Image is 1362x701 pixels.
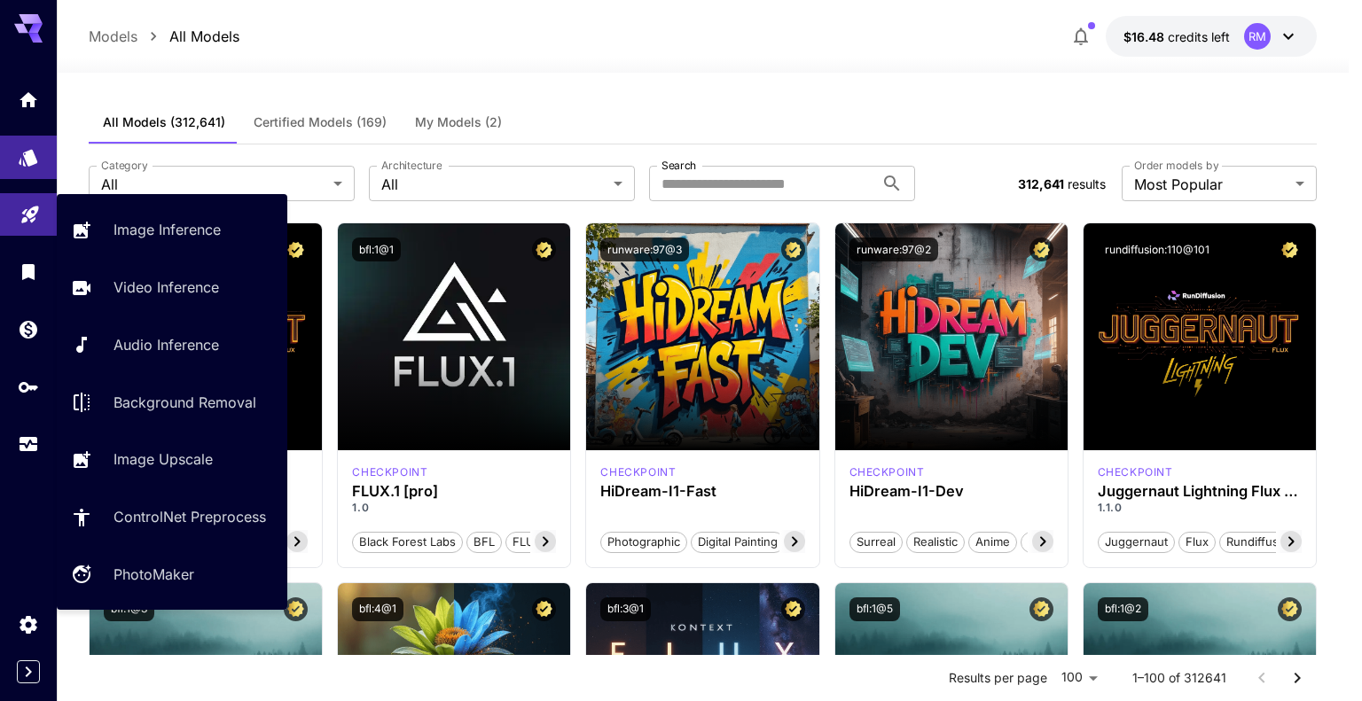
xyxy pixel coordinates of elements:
[532,597,556,621] button: Certified Model – Vetted for best performance and includes a commercial license.
[600,464,676,480] div: HiDream Fast
[1098,597,1148,621] button: bfl:1@2
[969,534,1016,551] span: Anime
[113,277,219,298] p: Video Inference
[849,464,925,480] div: HiDream Dev
[18,141,39,163] div: Models
[1021,534,1076,551] span: Stylized
[57,266,287,309] a: Video Inference
[949,669,1047,687] p: Results per page
[1068,176,1106,191] span: results
[415,114,502,130] span: My Models (2)
[1132,669,1226,687] p: 1–100 of 312641
[1280,660,1315,696] button: Go to next page
[600,238,689,261] button: runware:97@3
[1054,665,1104,690] div: 100
[254,114,387,130] span: Certified Models (169)
[467,534,501,551] span: BFL
[692,534,784,551] span: Digital Painting
[1244,23,1271,50] div: RM
[601,534,686,551] span: Photographic
[101,158,148,173] label: Category
[781,597,805,621] button: Certified Model – Vetted for best performance and includes a commercial license.
[506,534,587,551] span: FLUX.1 [pro]
[1018,176,1064,191] span: 312,641
[113,392,256,413] p: Background Removal
[101,174,326,195] span: All
[907,534,964,551] span: Realistic
[113,334,219,355] p: Audio Inference
[1099,534,1174,551] span: juggernaut
[352,464,427,480] div: fluxpro
[661,158,696,173] label: Search
[532,238,556,261] button: Certified Model – Vetted for best performance and includes a commercial license.
[113,219,221,240] p: Image Inference
[18,370,39,393] div: API Keys
[1168,29,1230,44] span: credits left
[600,597,651,621] button: bfl:3@1
[169,26,239,47] p: All Models
[381,158,442,173] label: Architecture
[849,238,938,261] button: runware:97@2
[1098,464,1173,480] p: checkpoint
[1134,158,1218,173] label: Order models by
[1098,500,1302,516] p: 1.1.0
[284,238,308,261] button: Certified Model – Vetted for best performance and includes a commercial license.
[1106,16,1317,57] button: $16.47706
[57,438,287,481] a: Image Upscale
[381,174,607,195] span: All
[1134,174,1288,195] span: Most Popular
[284,597,308,621] button: Certified Model – Vetted for best performance and includes a commercial license.
[600,464,676,480] p: checkpoint
[352,464,427,480] p: checkpoint
[20,198,41,220] div: Playground
[1278,597,1302,621] button: Certified Model – Vetted for best performance and includes a commercial license.
[781,238,805,261] button: Certified Model – Vetted for best performance and includes a commercial license.
[352,597,403,621] button: bfl:4@1
[1098,483,1302,500] h3: Juggernaut Lightning Flux by RunDiffusion
[89,26,137,47] p: Models
[352,483,556,500] h3: FLUX.1 [pro]
[600,483,804,500] h3: HiDream-I1-Fast
[850,534,902,551] span: Surreal
[1029,597,1053,621] button: Certified Model – Vetted for best performance and includes a commercial license.
[352,500,556,516] p: 1.0
[849,483,1053,500] h3: HiDream-I1-Dev
[57,495,287,539] a: ControlNet Preprocess
[18,433,39,456] div: Usage
[57,553,287,596] a: PhotoMaker
[1278,238,1302,261] button: Certified Model – Vetted for best performance and includes a commercial license.
[18,89,39,111] div: Home
[1220,534,1302,551] span: rundiffusion
[113,506,266,527] p: ControlNet Preprocess
[18,261,39,283] div: Library
[1029,238,1053,261] button: Certified Model – Vetted for best performance and includes a commercial license.
[1123,29,1168,44] span: $16.48
[18,613,39,635] div: Settings
[113,448,213,470] p: Image Upscale
[1098,238,1217,261] button: rundiffusion:110@101
[849,597,900,621] button: bfl:1@5
[352,238,401,261] button: bfl:1@1
[103,114,225,130] span: All Models (312,641)
[57,323,287,367] a: Audio Inference
[89,26,239,47] nav: breadcrumb
[1098,464,1173,480] div: FLUX.1 D
[113,564,194,585] p: PhotoMaker
[57,208,287,252] a: Image Inference
[849,464,925,480] p: checkpoint
[353,534,462,551] span: Black Forest Labs
[1123,27,1230,46] div: $16.47706
[18,318,39,340] div: Wallet
[1179,534,1215,551] span: flux
[17,660,40,683] button: Expand sidebar
[57,380,287,424] a: Background Removal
